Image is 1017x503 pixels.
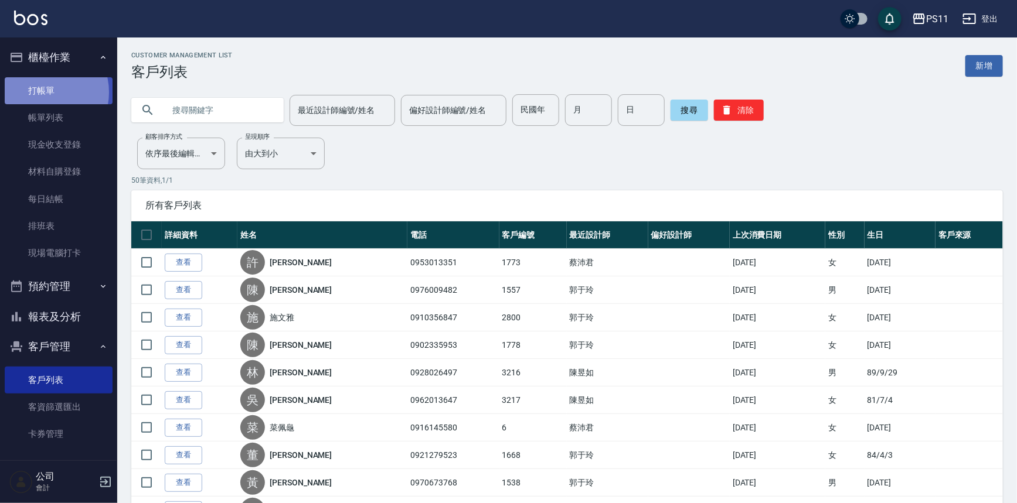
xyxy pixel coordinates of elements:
[5,239,113,266] a: 現場電腦打卡
[825,442,864,469] td: 女
[36,483,96,493] p: 會計
[5,271,113,302] button: 預約管理
[730,331,826,359] td: [DATE]
[730,304,826,331] td: [DATE]
[865,414,936,442] td: [DATE]
[5,213,113,239] a: 排班表
[407,304,499,331] td: 0910356847
[9,470,33,494] img: Person
[567,249,648,276] td: 蔡沛君
[825,359,864,386] td: 男
[825,469,864,497] td: 男
[237,221,407,249] th: 姓名
[165,419,202,437] a: 查看
[407,331,499,359] td: 0902335953
[499,331,567,359] td: 1778
[5,302,113,332] button: 報表及分析
[14,11,47,25] img: Logo
[245,132,270,141] label: 呈現順序
[567,469,648,497] td: 郭于玲
[499,249,567,276] td: 1773
[825,414,864,442] td: 女
[240,470,265,495] div: 黃
[671,100,708,121] button: 搜尋
[730,469,826,497] td: [DATE]
[825,276,864,304] td: 男
[648,221,730,249] th: 偏好設計師
[270,394,332,406] a: [PERSON_NAME]
[499,469,567,497] td: 1538
[5,331,113,362] button: 客戶管理
[270,256,332,268] a: [PERSON_NAME]
[714,100,764,121] button: 清除
[825,221,864,249] th: 性別
[5,420,113,447] a: 卡券管理
[240,305,265,330] div: 施
[730,414,826,442] td: [DATE]
[240,388,265,412] div: 吳
[131,64,233,80] h3: 客戶列表
[270,284,332,296] a: [PERSON_NAME]
[407,221,499,249] th: 電話
[730,249,826,276] td: [DATE]
[165,281,202,299] a: 查看
[165,309,202,327] a: 查看
[730,276,826,304] td: [DATE]
[865,221,936,249] th: 生日
[145,132,182,141] label: 顧客排序方式
[165,254,202,272] a: 查看
[131,175,1003,186] p: 50 筆資料, 1 / 1
[164,94,274,126] input: 搜尋關鍵字
[407,386,499,414] td: 0962013647
[240,415,265,440] div: 菜
[499,414,567,442] td: 6
[270,312,294,323] a: 施文雅
[730,221,826,249] th: 上次消費日期
[240,333,265,357] div: 陳
[567,221,648,249] th: 最近設計師
[5,393,113,420] a: 客資篩選匯出
[270,422,294,433] a: 菜佩龜
[567,276,648,304] td: 郭于玲
[907,7,953,31] button: PS11
[499,276,567,304] td: 1557
[5,453,113,483] button: 行銷工具
[162,221,237,249] th: 詳細資料
[865,249,936,276] td: [DATE]
[237,138,325,169] div: 由大到小
[240,278,265,302] div: 陳
[865,276,936,304] td: [DATE]
[165,391,202,409] a: 查看
[270,449,332,461] a: [PERSON_NAME]
[407,442,499,469] td: 0921279523
[936,221,1003,249] th: 客戶來源
[270,339,332,351] a: [PERSON_NAME]
[165,446,202,464] a: 查看
[730,442,826,469] td: [DATE]
[270,477,332,488] a: [PERSON_NAME]
[407,469,499,497] td: 0970673768
[5,77,113,104] a: 打帳單
[5,186,113,213] a: 每日結帳
[567,331,648,359] td: 郭于玲
[499,386,567,414] td: 3217
[5,131,113,158] a: 現金收支登錄
[965,55,1003,77] a: 新增
[407,414,499,442] td: 0916145580
[865,469,936,497] td: [DATE]
[865,304,936,331] td: [DATE]
[5,367,113,393] a: 客戶列表
[5,42,113,73] button: 櫃檯作業
[131,52,233,59] h2: Customer Management List
[165,336,202,354] a: 查看
[407,249,499,276] td: 0953013351
[567,386,648,414] td: 陳昱如
[270,367,332,378] a: [PERSON_NAME]
[145,200,989,211] span: 所有客戶列表
[865,331,936,359] td: [DATE]
[240,250,265,275] div: 許
[567,414,648,442] td: 蔡沛君
[36,471,96,483] h5: 公司
[567,359,648,386] td: 陳昱如
[165,474,202,492] a: 查看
